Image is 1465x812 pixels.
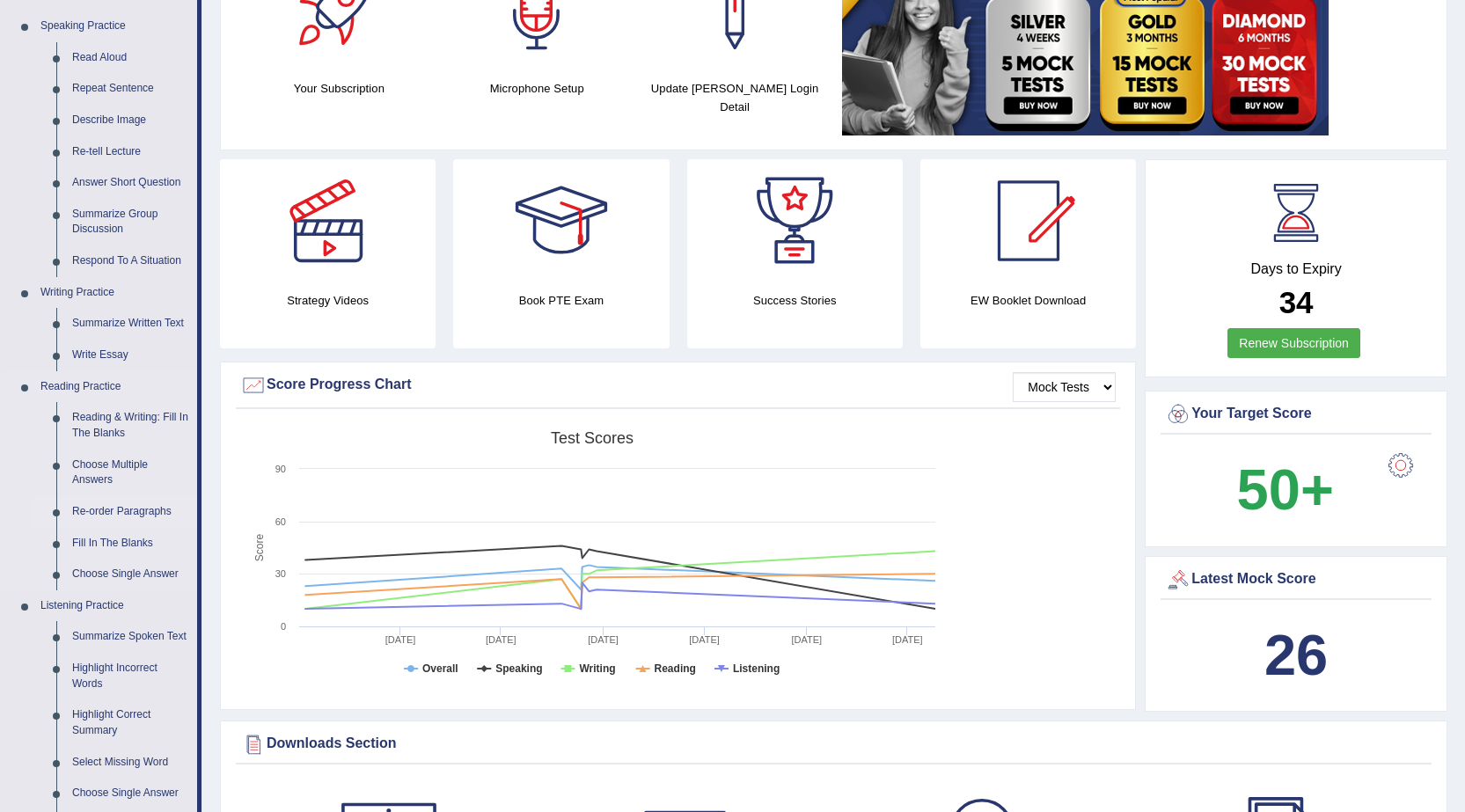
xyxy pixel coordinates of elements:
[733,662,780,675] tspan: Listening
[64,699,197,746] a: Highlight Correct Summary
[495,662,542,675] tspan: Speaking
[33,371,197,403] a: Reading Practice
[792,634,823,645] tspan: [DATE]
[64,653,197,699] a: Highlight Incorrect Words
[64,496,197,528] a: Re-order Paragraphs
[275,568,286,579] text: 30
[1237,457,1334,522] b: 50+
[253,534,266,562] tspan: Score
[64,199,197,245] a: Summarize Group Discussion
[240,372,1116,399] div: Score Progress Chart
[64,528,197,560] a: Fill In The Blanks
[486,634,516,645] tspan: [DATE]
[64,105,197,136] a: Describe Image
[1227,328,1360,358] a: Renew Subscription
[64,747,197,779] a: Select Missing Word
[687,291,903,310] h4: Success Stories
[422,662,458,675] tspan: Overall
[64,402,197,449] a: Reading & Writing: Fill In The Blanks
[920,291,1136,310] h4: EW Booklet Download
[64,245,197,277] a: Respond To A Situation
[1165,567,1427,593] div: Latest Mock Score
[64,73,197,105] a: Repeat Sentence
[588,634,619,645] tspan: [DATE]
[64,136,197,168] a: Re-tell Lecture
[64,559,197,590] a: Choose Single Answer
[220,291,436,310] h4: Strategy Videos
[447,79,627,98] h4: Microphone Setup
[1279,285,1314,319] b: 34
[275,516,286,527] text: 60
[249,79,429,98] h4: Your Subscription
[275,464,286,474] text: 90
[64,621,197,653] a: Summarize Spoken Text
[1165,401,1427,428] div: Your Target Score
[33,590,197,622] a: Listening Practice
[240,731,1427,757] div: Downloads Section
[281,621,286,632] text: 0
[64,42,197,74] a: Read Aloud
[1165,261,1427,277] h4: Days to Expiry
[64,778,197,809] a: Choose Single Answer
[64,167,197,199] a: Answer Short Question
[892,634,923,645] tspan: [DATE]
[33,11,197,42] a: Speaking Practice
[64,340,197,371] a: Write Essay
[645,79,825,116] h4: Update [PERSON_NAME] Login Detail
[385,634,416,645] tspan: [DATE]
[1264,623,1328,687] b: 26
[64,450,197,496] a: Choose Multiple Answers
[579,662,615,675] tspan: Writing
[689,634,720,645] tspan: [DATE]
[64,308,197,340] a: Summarize Written Text
[551,429,634,447] tspan: Test scores
[655,662,696,675] tspan: Reading
[33,277,197,309] a: Writing Practice
[453,291,669,310] h4: Book PTE Exam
